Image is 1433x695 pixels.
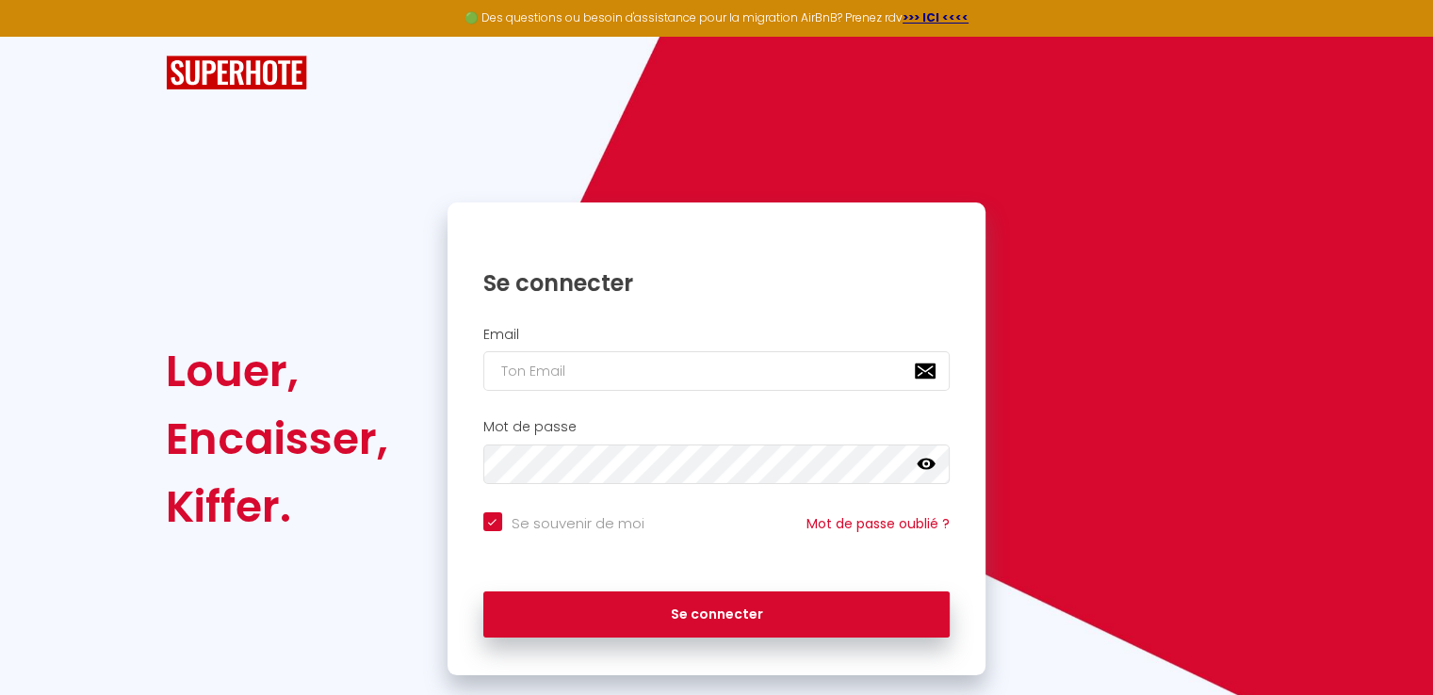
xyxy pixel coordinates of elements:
h2: Mot de passe [483,419,951,435]
div: Louer, [166,337,388,405]
div: Kiffer. [166,473,388,541]
button: Se connecter [483,591,951,638]
a: >>> ICI <<<< [903,9,969,25]
h1: Se connecter [483,268,951,298]
h2: Email [483,327,951,343]
a: Mot de passe oublié ? [806,514,950,533]
img: SuperHote logo [166,56,307,90]
input: Ton Email [483,351,951,391]
div: Encaisser, [166,405,388,473]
